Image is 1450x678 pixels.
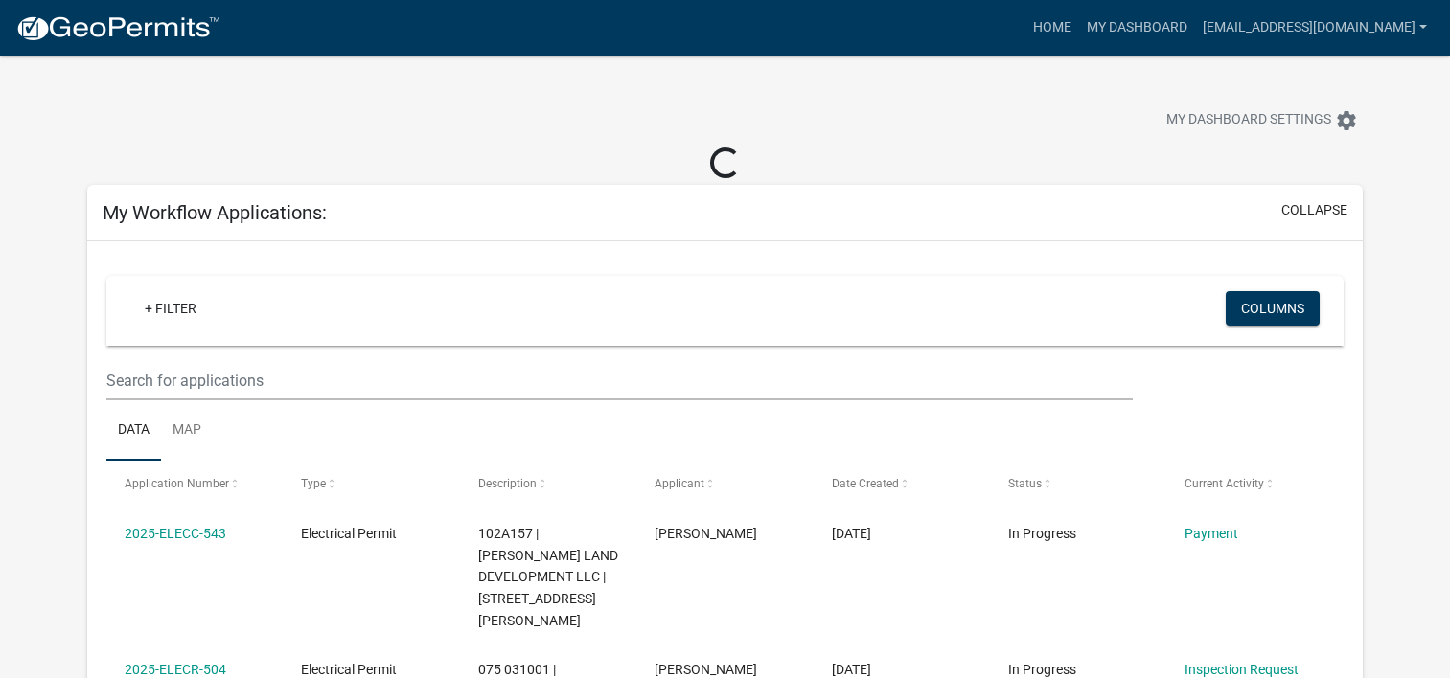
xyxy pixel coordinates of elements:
span: 09/09/2025 [832,662,871,677]
span: Electrical Permit [301,662,397,677]
a: Payment [1185,526,1238,541]
span: Status [1008,477,1042,490]
datatable-header-cell: Applicant [636,461,813,507]
datatable-header-cell: Status [990,461,1166,507]
a: Data [106,400,161,462]
a: Home [1025,10,1079,46]
datatable-header-cell: Application Number [106,461,283,507]
datatable-header-cell: Description [460,461,636,507]
span: My Dashboard Settings [1166,109,1331,132]
span: In Progress [1008,662,1076,677]
a: My Dashboard [1079,10,1195,46]
span: Application Number [125,477,229,490]
span: Description [478,477,537,490]
span: Electrical Permit [301,526,397,541]
button: Columns [1226,291,1320,326]
span: Current Activity [1185,477,1264,490]
span: Date Created [832,477,899,490]
button: collapse [1281,200,1347,220]
i: settings [1335,109,1358,132]
datatable-header-cell: Date Created [813,461,989,507]
span: Lu Collis [655,526,757,541]
span: In Progress [1008,526,1076,541]
a: 2025-ELECR-504 [125,662,226,677]
a: Inspection Request [1185,662,1299,677]
a: + Filter [129,291,212,326]
a: [EMAIL_ADDRESS][DOMAIN_NAME] [1195,10,1435,46]
span: 09/22/2025 [832,526,871,541]
h5: My Workflow Applications: [103,201,327,224]
datatable-header-cell: Current Activity [1166,461,1343,507]
span: Lu Collis [655,662,757,677]
span: Applicant [655,477,704,490]
span: 102A157 | PUTNAM LAND DEVELOPMENT LLC | 170 SAMMONS PKWY [478,526,618,628]
datatable-header-cell: Type [283,461,459,507]
span: Type [301,477,326,490]
a: Map [161,400,213,462]
button: My Dashboard Settingssettings [1151,102,1373,139]
a: 2025-ELECC-543 [125,526,226,541]
input: Search for applications [106,361,1133,400]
